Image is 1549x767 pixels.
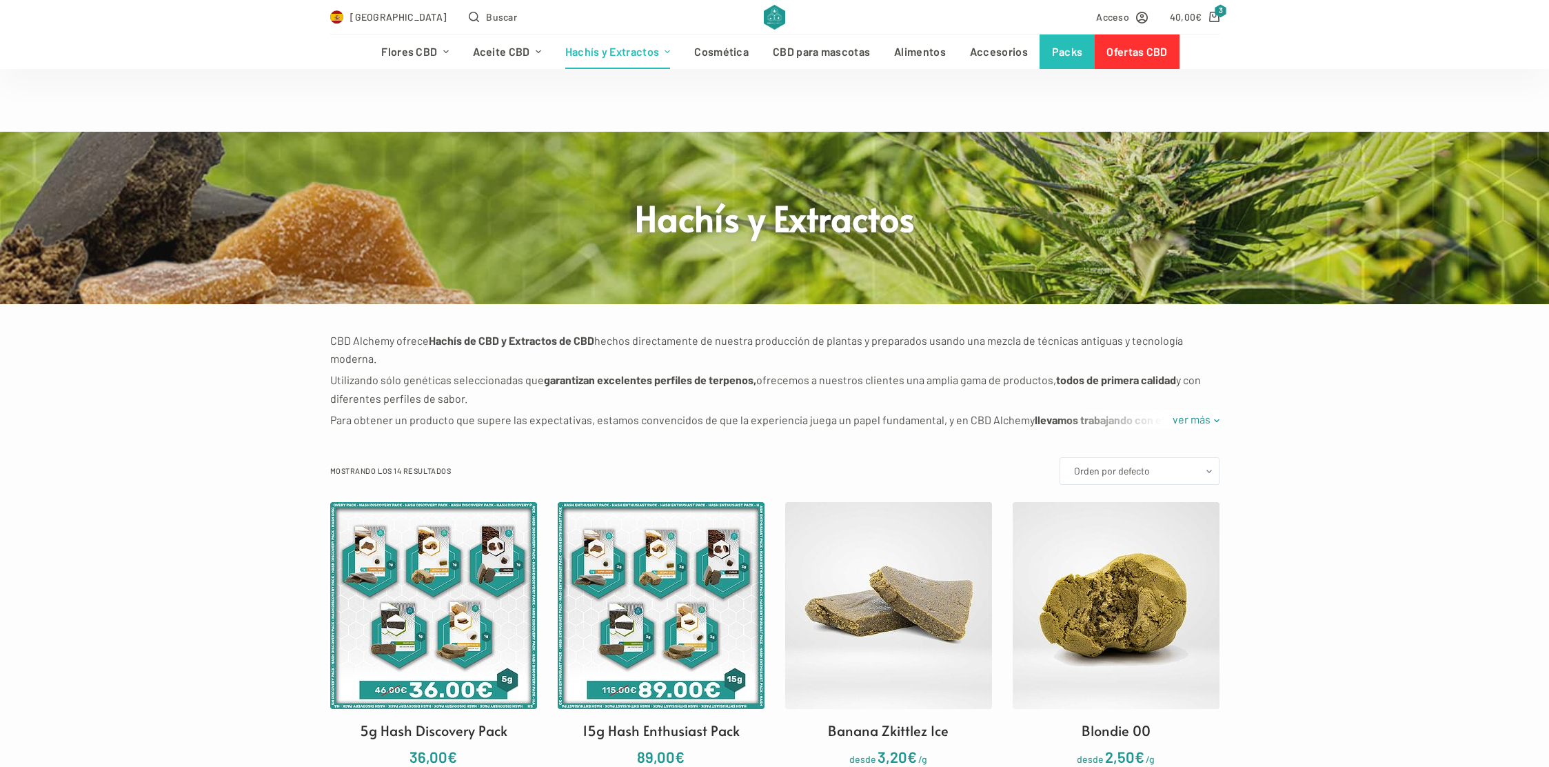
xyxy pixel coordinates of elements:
span: [GEOGRAPHIC_DATA] [350,9,447,25]
a: Aceite CBD [460,34,553,69]
strong: garantizan excelentes perfiles de terpenos, [544,373,756,386]
span: Buscar [486,9,517,25]
span: Acceso [1096,9,1129,25]
a: Select Country [330,9,447,25]
bdi: 2,50 [1105,748,1144,766]
h2: Blondie 00 [1082,720,1151,741]
strong: Hachís de CBD y Extractos de CBD [429,334,594,347]
bdi: 89,00 [637,748,685,766]
button: Abrir formulario de búsqueda [469,9,517,25]
p: Utilizando sólo genéticas seleccionadas que ofrecemos a nuestros clientes una amplia gama de prod... [330,371,1219,408]
span: 3 [1215,4,1227,17]
bdi: 40,00 [1170,11,1202,23]
span: € [1195,11,1202,23]
a: CBD para mascotas [761,34,882,69]
a: Accesorios [958,34,1040,69]
p: Mostrando los 14 resultados [330,465,452,477]
h1: Hachís y Extractos [516,195,1033,240]
span: desde [849,753,876,765]
select: Pedido de la tienda [1060,457,1219,485]
bdi: 36,00 [409,748,457,766]
img: CBD Alchemy [764,5,785,30]
span: desde [1077,753,1104,765]
a: Ofertas CBD [1095,34,1180,69]
span: € [675,748,685,766]
p: Para obtener un producto que supere las expectativas, estamos convencidos de que la experiencia j... [330,411,1219,448]
a: Acceso [1096,9,1148,25]
a: ver más [1164,410,1219,428]
p: CBD Alchemy ofrece hechos directamente de nuestra producción de plantas y preparados usando una m... [330,332,1219,368]
a: Cosmética [682,34,761,69]
strong: todos de primera calidad [1056,373,1176,386]
a: Packs [1040,34,1095,69]
h2: 5g Hash Discovery Pack [360,720,507,741]
span: € [447,748,457,766]
img: ES Flag [330,10,344,24]
span: /g [1146,753,1155,765]
h2: 15g Hash Enthusiast Pack [583,720,740,741]
a: Flores CBD [369,34,460,69]
a: Carro de compra [1170,9,1219,25]
span: € [1135,748,1144,766]
span: /g [918,753,927,765]
bdi: 3,20 [878,748,917,766]
a: Alimentos [882,34,958,69]
h2: Banana Zkittlez Ice [828,720,949,741]
nav: Menú de cabecera [369,34,1180,69]
a: Hachís y Extractos [553,34,682,69]
span: € [907,748,917,766]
